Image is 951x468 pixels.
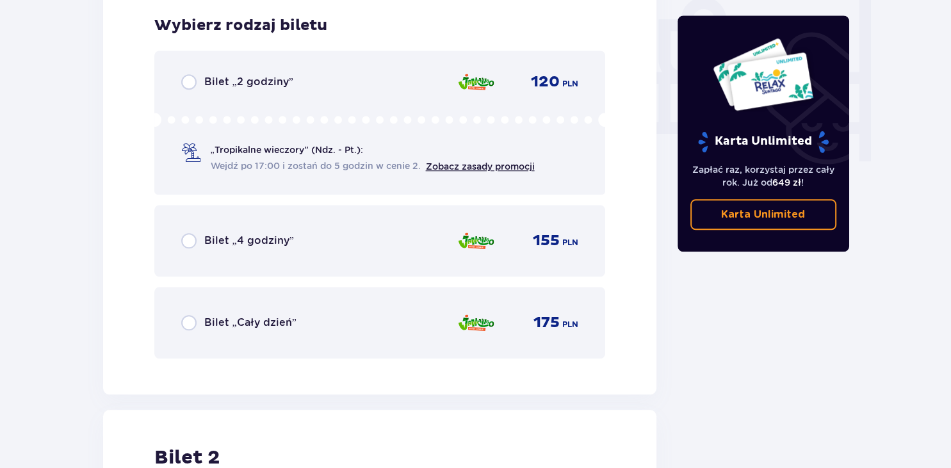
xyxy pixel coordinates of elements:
[457,69,495,95] img: Jamango
[697,131,830,153] p: Karta Unlimited
[426,161,535,172] a: Zobacz zasady promocji
[211,159,421,172] span: Wejdź po 17:00 i zostań do 5 godzin w cenie 2.
[721,207,805,222] p: Karta Unlimited
[772,177,801,188] span: 649 zł
[457,309,495,336] img: Jamango
[204,234,294,248] span: Bilet „4 godziny”
[204,316,297,330] span: Bilet „Cały dzień”
[562,78,578,90] span: PLN
[211,143,363,156] span: „Tropikalne wieczory" (Ndz. - Pt.):
[533,231,560,250] span: 155
[154,16,327,35] h3: Wybierz rodzaj biletu
[690,163,836,189] p: Zapłać raz, korzystaj przez cały rok. Już od !
[690,199,836,230] a: Karta Unlimited
[533,313,560,332] span: 175
[562,237,578,248] span: PLN
[457,227,495,254] img: Jamango
[712,37,814,111] img: Dwie karty całoroczne do Suntago z napisem 'UNLIMITED RELAX', na białym tle z tropikalnymi liśćmi...
[204,75,293,89] span: Bilet „2 godziny”
[531,72,560,92] span: 120
[562,319,578,330] span: PLN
